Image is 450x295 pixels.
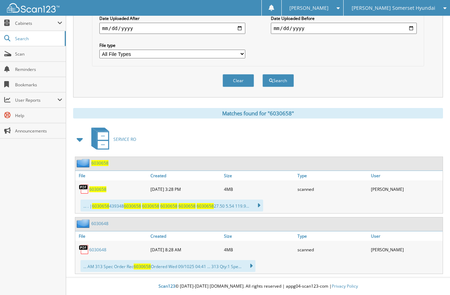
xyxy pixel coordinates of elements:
[80,200,263,211] div: ... . | 439348 27.50 5.54 119.9...
[296,171,369,180] a: Type
[89,186,106,192] a: 6030658
[271,23,417,34] input: end
[99,42,245,48] label: File type
[79,244,89,255] img: PDF.png
[77,219,91,228] img: folder2.png
[149,231,222,241] a: Created
[77,159,91,167] img: folder2.png
[15,128,62,134] span: Announcements
[73,108,443,118] div: Matches found for "6030658"
[66,278,450,295] div: © [DATE]-[DATE] [DOMAIN_NAME]. All rights reserved | appg04-scan123-com |
[15,20,57,26] span: Cabinets
[142,203,159,209] span: 6030658
[91,221,108,226] a: 6030648
[369,231,443,241] a: User
[75,171,149,180] a: File
[222,182,296,196] div: 4MB
[222,171,296,180] a: Size
[124,203,141,209] span: 6030658
[223,74,254,87] button: Clear
[149,171,222,180] a: Created
[89,247,106,253] a: 6030648
[87,125,136,153] a: SERVICE RO
[222,231,296,241] a: Size
[91,160,108,166] a: 6030658
[15,66,62,72] span: Reminders
[134,264,151,269] span: 6030658
[149,182,222,196] div: [DATE] 3:28 PM
[296,231,369,241] a: Type
[262,74,294,87] button: Search
[160,203,177,209] span: 6030658
[369,182,443,196] div: [PERSON_NAME]
[332,283,358,289] a: Privacy Policy
[159,283,175,289] span: Scan123
[15,36,61,42] span: Search
[289,6,329,10] span: [PERSON_NAME]
[80,260,255,272] div: ... AM 313 Spec Order Rec Ordered Wed 09/1025 04:41 ... 313 Qty:1 Spe...
[369,243,443,257] div: [PERSON_NAME]
[79,184,89,194] img: PDF.png
[99,23,245,34] input: start
[222,243,296,257] div: 4MB
[296,182,369,196] div: scanned
[75,231,149,241] a: File
[352,6,435,10] span: [PERSON_NAME] Somerset Hyundai
[99,15,245,21] label: Date Uploaded After
[113,136,136,142] span: SERVICE RO
[415,261,450,295] iframe: Chat Widget
[149,243,222,257] div: [DATE] 8:28 AM
[296,243,369,257] div: scanned
[178,203,196,209] span: 6030658
[271,15,417,21] label: Date Uploaded Before
[92,203,109,209] span: 6030658
[7,3,59,13] img: scan123-logo-white.svg
[15,97,57,103] span: User Reports
[15,51,62,57] span: Scan
[197,203,214,209] span: 6030658
[15,82,62,88] span: Bookmarks
[15,113,62,118] span: Help
[369,171,443,180] a: User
